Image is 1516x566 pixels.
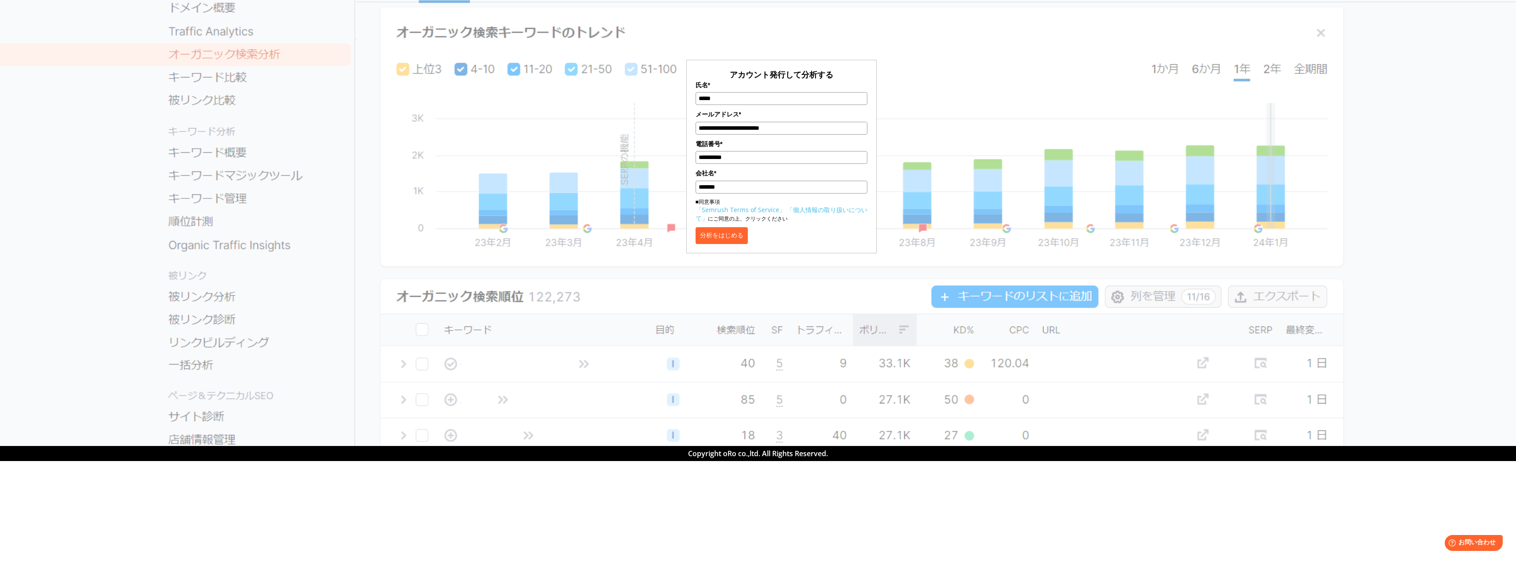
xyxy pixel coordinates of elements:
[696,205,785,214] a: 「Semrush Terms of Service」
[696,139,867,149] label: 電話番号*
[696,227,748,244] button: 分析をはじめる
[696,198,867,223] p: ■同意事項 にご同意の上、クリックください
[688,449,828,458] span: Copyright oRo co.,ltd. All Rights Reserved.
[696,109,867,119] label: メールアドレス*
[696,205,867,222] a: 「個人情報の取り扱いについて」
[1437,531,1506,556] iframe: Help widget launcher
[730,69,833,80] span: アカウント発行して分析する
